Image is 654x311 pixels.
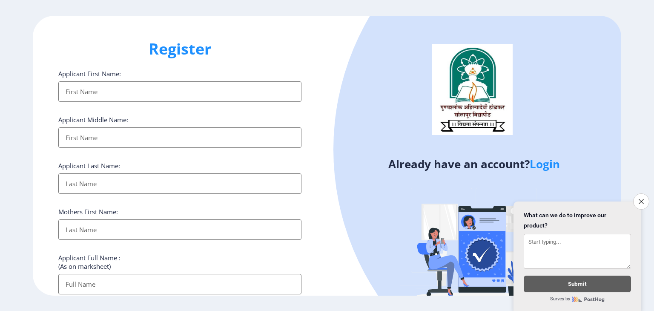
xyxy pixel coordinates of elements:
[58,274,301,294] input: Full Name
[58,39,301,59] h1: Register
[58,207,118,216] label: Mothers First Name:
[58,253,120,271] label: Applicant Full Name : (As on marksheet)
[58,173,301,194] input: Last Name
[530,156,560,172] a: Login
[58,219,301,240] input: Last Name
[58,81,301,102] input: First Name
[58,69,121,78] label: Applicant First Name:
[58,127,301,148] input: First Name
[432,44,513,135] img: logo
[58,115,128,124] label: Applicant Middle Name:
[333,157,615,171] h4: Already have an account?
[58,161,120,170] label: Applicant Last Name:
